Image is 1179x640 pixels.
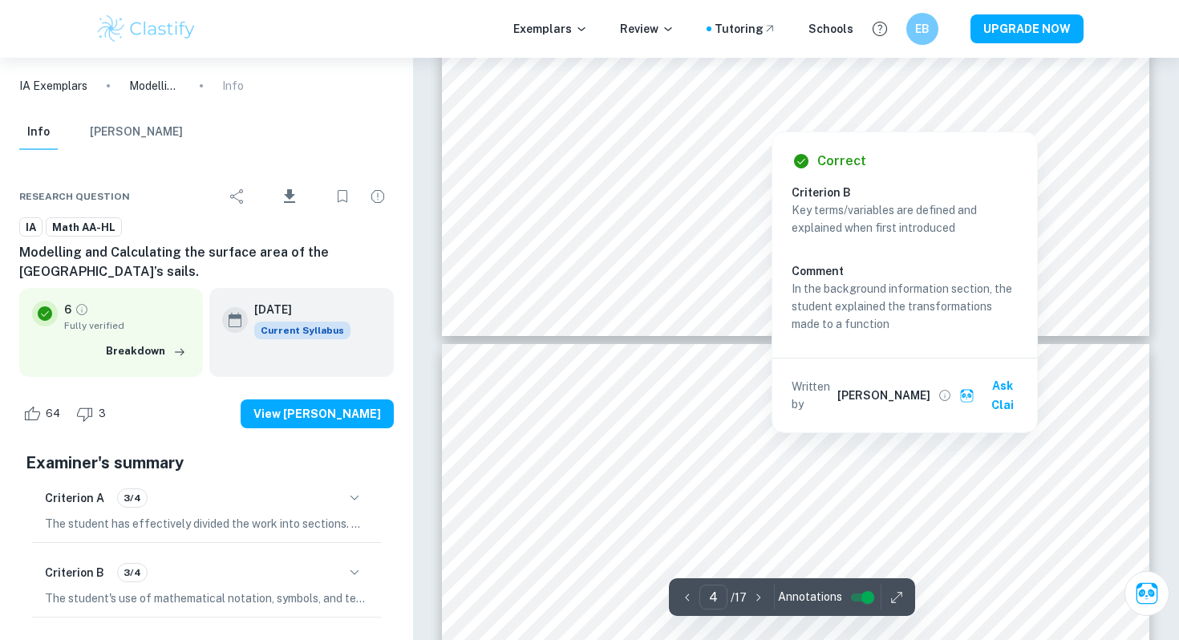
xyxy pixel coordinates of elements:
span: 64 [37,406,69,422]
p: Info [222,77,244,95]
p: In the background information section, the student explained the transformations made to a function [792,280,1018,333]
p: 6 [64,301,71,318]
button: EB [906,13,938,45]
button: Ask Clai [1124,571,1169,616]
button: Info [19,115,58,150]
p: Exemplars [513,20,588,38]
h6: Comment [792,262,1018,280]
p: The student has effectively divided the work into sections. The body of the work is further subdi... [45,515,368,533]
div: Report issue [362,180,394,213]
span: 3 [90,406,115,422]
h6: [DATE] [254,301,338,318]
h6: Modelling and Calculating the surface area of the [GEOGRAPHIC_DATA]’s sails. [19,243,394,282]
div: Bookmark [326,180,359,213]
p: / 17 [731,589,747,606]
span: Math AA-HL [47,220,121,236]
span: Current Syllabus [254,322,350,339]
button: Ask Clai [956,371,1030,419]
button: Help and Feedback [866,15,893,43]
span: IA [20,220,42,236]
h6: Criterion A [45,489,104,507]
p: Modelling and Calculating the surface area of the [GEOGRAPHIC_DATA]’s sails. [129,77,180,95]
p: Key terms/variables are defined and explained when first introduced [792,201,1018,237]
div: Share [221,180,253,213]
div: Dislike [72,401,115,427]
span: 3/4 [118,565,147,580]
button: View full profile [934,384,956,407]
a: IA Exemplars [19,77,87,95]
button: Breakdown [102,339,190,363]
h6: Criterion B [45,564,104,581]
div: This exemplar is based on the current syllabus. Feel free to refer to it for inspiration/ideas wh... [254,322,350,339]
span: Research question [19,189,130,204]
h5: Examiner's summary [26,451,387,475]
button: View [PERSON_NAME] [241,399,394,428]
button: UPGRADE NOW [970,14,1084,43]
button: [PERSON_NAME] [90,115,183,150]
a: IA [19,217,43,237]
span: Annotations [778,589,842,606]
img: clai.svg [959,388,974,403]
div: Like [19,401,69,427]
img: Clastify logo [95,13,197,45]
h6: EB [914,20,932,38]
a: Schools [808,20,853,38]
p: The student's use of mathematical notation, symbols, and terminology lacks correctness, as the x ... [45,589,368,607]
a: Grade fully verified [75,302,89,317]
a: Math AA-HL [46,217,122,237]
a: Tutoring [715,20,776,38]
h6: Criterion B [792,184,1031,201]
h6: [PERSON_NAME] [837,387,930,404]
p: Review [620,20,675,38]
h6: Correct [817,152,866,171]
div: Download [257,176,323,217]
p: Written by [792,378,835,413]
span: 3/4 [118,491,147,505]
span: Fully verified [64,318,190,333]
